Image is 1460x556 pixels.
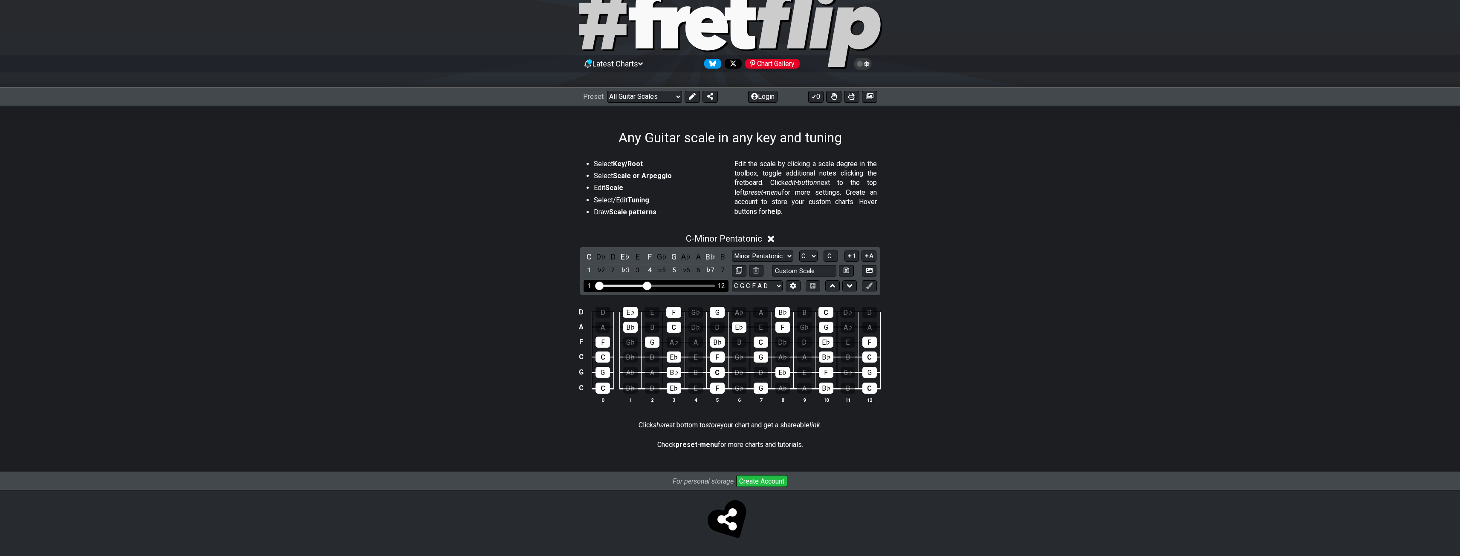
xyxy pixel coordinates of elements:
div: toggle scale degree [596,265,607,276]
a: Follow #fretflip at Bluesky [701,59,721,69]
div: toggle scale degree [584,265,595,276]
li: Draw [594,207,724,219]
th: 9 [793,395,815,404]
div: C [596,351,610,363]
div: toggle pitch class [620,251,631,262]
div: G♭ [732,383,746,394]
th: 6 [728,395,750,404]
div: G [645,337,659,348]
i: For personal storage [673,477,734,485]
div: C [818,307,833,318]
div: E♭ [623,307,638,318]
div: F [819,367,833,378]
th: 11 [837,395,859,404]
button: Share Preset [703,91,718,103]
div: G [819,322,833,333]
th: 10 [815,395,837,404]
strong: Key/Root [613,160,643,168]
div: toggle pitch class [596,251,607,262]
div: D [862,307,877,318]
button: Toggle horizontal chord view [806,280,820,292]
div: G♭ [841,367,855,378]
select: Tonic/Root [799,251,818,262]
em: link [810,421,820,429]
button: 1 [844,251,859,262]
th: 5 [706,395,728,404]
div: B [841,351,855,363]
div: G♭ [623,337,638,348]
div: F [862,337,877,348]
a: Follow #fretflip at X [721,59,742,69]
div: E♭ [819,337,833,348]
div: B♭ [710,337,725,348]
p: Click at bottom to your chart and get a shareable . [639,421,821,430]
div: D♭ [623,351,638,363]
div: F [596,337,610,348]
div: G [862,367,877,378]
li: Select [594,159,724,171]
div: toggle scale degree [632,265,643,276]
button: Toggle Dexterity for all fretkits [826,91,841,103]
div: D [645,351,659,363]
li: Select/Edit [594,196,724,207]
div: toggle scale degree [705,265,716,276]
em: share [653,421,669,429]
em: edit-button [785,179,817,187]
div: Chart Gallery [745,59,800,69]
div: D♭ [775,337,790,348]
div: A [862,322,877,333]
button: Store user defined scale [839,265,853,277]
div: toggle scale degree [668,265,679,276]
div: B [645,322,659,333]
div: toggle pitch class [717,251,728,262]
div: A♭ [775,383,790,394]
div: B♭ [819,351,833,363]
div: C [754,337,768,348]
th: 3 [663,395,685,404]
span: Toggle light / dark theme [858,60,868,68]
strong: Scale patterns [609,208,656,216]
button: First click edit preset to enable marker editing [862,280,876,292]
em: preset-menu [745,188,782,196]
button: Create Image [862,265,876,277]
div: A♭ [775,351,790,363]
div: toggle scale degree [656,265,668,276]
div: C [710,367,725,378]
span: C - Minor Pentatonic [686,233,762,244]
li: Edit [594,183,724,195]
p: Edit the scale by clicking a scale degree in the toolbox, toggle additional notes clicking the fr... [734,159,877,216]
div: E [754,322,768,333]
div: E [688,351,703,363]
div: F [710,383,725,394]
th: 2 [641,395,663,404]
div: D [596,307,610,318]
select: Preset [607,91,682,103]
div: C [862,383,877,394]
div: toggle pitch class [608,251,619,262]
div: G♭ [688,307,703,318]
div: Visible fret range [584,280,729,291]
td: G [576,364,586,380]
div: G♭ [797,322,812,333]
span: Latest Charts [593,59,638,68]
div: E♭ [775,367,790,378]
td: C [576,380,586,396]
div: B [688,367,703,378]
div: A♭ [667,337,681,348]
div: 1 [588,282,591,290]
span: Click to store and share! [710,501,751,542]
div: A♭ [731,307,746,318]
div: A [645,367,659,378]
td: F [576,334,586,349]
th: 0 [592,395,614,404]
button: Create image [862,91,877,103]
button: Login [748,91,778,103]
div: toggle pitch class [584,251,595,262]
em: store [705,421,720,429]
span: C.. [827,252,834,260]
div: F [666,307,681,318]
div: toggle scale degree [681,265,692,276]
strong: Scale [605,184,623,192]
th: 12 [859,395,880,404]
div: toggle pitch class [656,251,668,262]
